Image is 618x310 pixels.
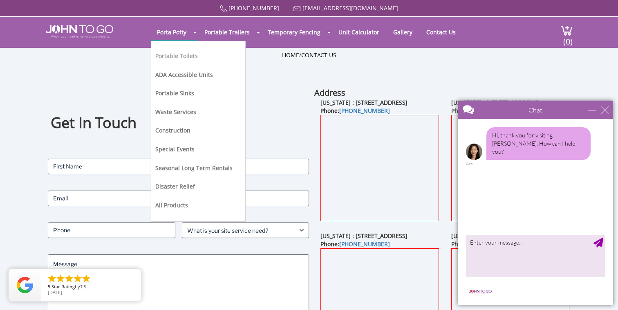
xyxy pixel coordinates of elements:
a: [PHONE_NUMBER] [228,4,279,12]
img: Mail [293,6,301,11]
b: Phone: [320,107,390,115]
a: Home [282,51,299,59]
a: Contact Us [420,24,462,40]
a: [EMAIL_ADDRESS][DOMAIN_NAME] [302,4,398,12]
b: Phone: [320,240,390,248]
li:  [56,274,65,283]
b: Phone: [451,240,521,248]
span: Star Rating [51,283,75,290]
img: Call [220,5,227,12]
input: Last Name [181,159,309,174]
li:  [47,274,57,283]
input: First Name [48,159,176,174]
span: (0) [563,29,573,47]
li:  [73,274,83,283]
iframe: Live Chat Box [453,96,618,310]
a: Gallery [387,24,419,40]
ul: / [282,51,336,59]
img: Review Rating [17,277,33,293]
a: Temporary Fencing [262,24,327,40]
li:  [64,274,74,283]
input: Email [48,191,309,206]
span: by [48,284,135,290]
h1: Get In Touch [51,113,307,133]
span: T S [80,283,86,290]
a: Contact Us [301,51,336,59]
img: cart a [560,25,573,36]
b: [US_STATE] : [STREET_ADDRESS] [320,232,408,240]
li:  [81,274,91,283]
span: [DATE] [48,289,62,295]
span: 5 [48,283,50,290]
b: [US_STATE] : [STREET_ADDRESS] [320,99,408,106]
a: Porta Potty [151,24,193,40]
img: JOHN to go [46,25,113,38]
a: [PHONE_NUMBER] [339,107,390,115]
input: Phone [48,222,175,238]
b: Address [314,87,345,98]
b: [US_STATE] : [STREET_ADDRESS][US_STATE] [451,232,569,240]
a: Unit Calculator [332,24,385,40]
b: Phone: [451,107,521,115]
a: Portable Trailers [198,24,256,40]
a: [PHONE_NUMBER] [339,240,390,248]
b: [US_STATE] : [STREET_ADDRESS] [451,99,538,106]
